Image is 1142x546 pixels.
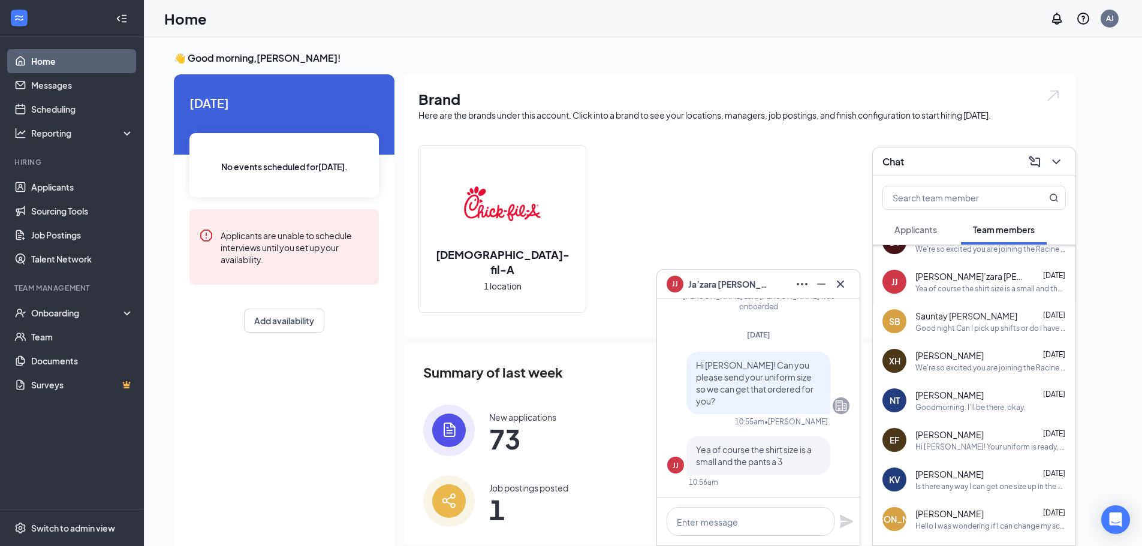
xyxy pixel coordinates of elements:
[915,481,1066,491] div: Is there any way I can get one size up in the pants?
[31,175,134,199] a: Applicants
[764,417,828,427] span: • [PERSON_NAME]
[894,224,937,235] span: Applicants
[688,277,772,291] span: Ja’zara [PERSON_NAME]
[915,402,1026,412] div: Goodmorning. I'll be there, okay.
[31,127,134,139] div: Reporting
[915,521,1066,531] div: Hello I was wondering if I can change my schedule [DATE] threw [DATE] because I have another job ...
[915,323,1066,333] div: Good night Can I pick up shifts or do I have to wait until you schedule me? I can start [DATE]...
[489,499,568,520] span: 1
[1043,350,1065,359] span: [DATE]
[915,389,984,401] span: [PERSON_NAME]
[31,307,123,319] div: Onboarding
[915,349,984,361] span: [PERSON_NAME]
[31,97,134,121] a: Scheduling
[915,244,1066,254] div: We're so excited you are joining the Racine [DEMOGRAPHIC_DATA]-fil-Ateam ! Do you know anyone els...
[1025,152,1044,171] button: ComposeMessage
[31,223,134,247] a: Job Postings
[882,155,904,168] h3: Chat
[14,522,26,534] svg: Settings
[1028,155,1042,169] svg: ComposeMessage
[1043,508,1065,517] span: [DATE]
[221,160,348,173] span: No events scheduled for [DATE] .
[915,442,1066,452] div: Hi [PERSON_NAME]! Your uniform is ready, and you can pick it up anytime during business hours or ...
[860,513,929,525] div: [PERSON_NAME]
[199,228,213,243] svg: Error
[164,8,207,29] h1: Home
[1043,390,1065,399] span: [DATE]
[31,247,134,271] a: Talent Network
[915,429,984,441] span: [PERSON_NAME]
[31,49,134,73] a: Home
[174,52,1075,65] h3: 👋 Good morning, [PERSON_NAME] !
[31,373,134,397] a: SurveysCrown
[489,482,568,494] div: Job postings posted
[833,277,848,291] svg: Cross
[221,228,369,266] div: Applicants are unable to schedule interviews until you set up your availability.
[1106,13,1114,23] div: AJ
[667,291,849,312] div: [PERSON_NAME]’zara [PERSON_NAME] was onboarded
[14,307,26,319] svg: UserCheck
[915,283,1066,294] div: Yea of course the shirt size is a small and the pants a 3
[423,475,475,527] img: icon
[14,127,26,139] svg: Analysis
[116,13,128,25] svg: Collapse
[834,399,848,413] svg: Company
[1043,469,1065,478] span: [DATE]
[889,315,900,327] div: SB
[1049,193,1059,203] svg: MagnifyingGlass
[419,247,586,277] h2: [DEMOGRAPHIC_DATA]-fil-A
[1045,89,1061,102] img: open.6027fd2a22e1237b5b06.svg
[915,363,1066,373] div: We're so excited you are joining the Racine [DEMOGRAPHIC_DATA]-fil-Ateam ! Do you know anyone els...
[464,165,541,242] img: Chick-fil-A
[915,468,984,480] span: [PERSON_NAME]
[889,355,900,367] div: XH
[423,405,475,456] img: icon
[883,186,1025,209] input: Search team member
[489,428,556,450] span: 73
[696,444,812,467] span: Yea of course the shirt size is a small and the pants a 3
[484,279,522,292] span: 1 location
[696,360,813,406] span: Hi [PERSON_NAME]! Can you please send your uniform size so we can get that ordered for you?
[793,274,812,294] button: Ellipses
[1076,11,1090,26] svg: QuestionInfo
[244,309,324,333] button: Add availability
[812,274,831,294] button: Minimize
[673,460,679,470] div: JJ
[189,93,379,112] span: [DATE]
[795,277,809,291] svg: Ellipses
[423,362,563,383] span: Summary of last week
[418,89,1061,109] h1: Brand
[489,411,556,423] div: New applications
[915,508,984,520] span: [PERSON_NAME]
[1043,429,1065,438] span: [DATE]
[839,514,854,529] svg: Plane
[814,277,828,291] svg: Minimize
[1043,271,1065,280] span: [DATE]
[831,274,850,294] button: Cross
[891,276,897,288] div: JJ
[1049,155,1063,169] svg: ChevronDown
[1050,11,1064,26] svg: Notifications
[915,270,1023,282] span: [PERSON_NAME]’zara [PERSON_NAME]
[418,109,1061,121] div: Here are the brands under this account. Click into a brand to see your locations, managers, job p...
[14,157,131,167] div: Hiring
[31,325,134,349] a: Team
[889,473,900,485] div: KV
[31,522,115,534] div: Switch to admin view
[890,434,899,446] div: EF
[689,477,718,487] div: 10:56am
[31,73,134,97] a: Messages
[890,394,900,406] div: NT
[973,224,1035,235] span: Team members
[1047,152,1066,171] button: ChevronDown
[31,349,134,373] a: Documents
[13,12,25,24] svg: WorkstreamLogo
[747,330,770,339] span: [DATE]
[915,310,1017,322] span: Sauntay [PERSON_NAME]
[31,199,134,223] a: Sourcing Tools
[1043,310,1065,319] span: [DATE]
[14,283,131,293] div: Team Management
[735,417,764,427] div: 10:55am
[1101,505,1130,534] div: Open Intercom Messenger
